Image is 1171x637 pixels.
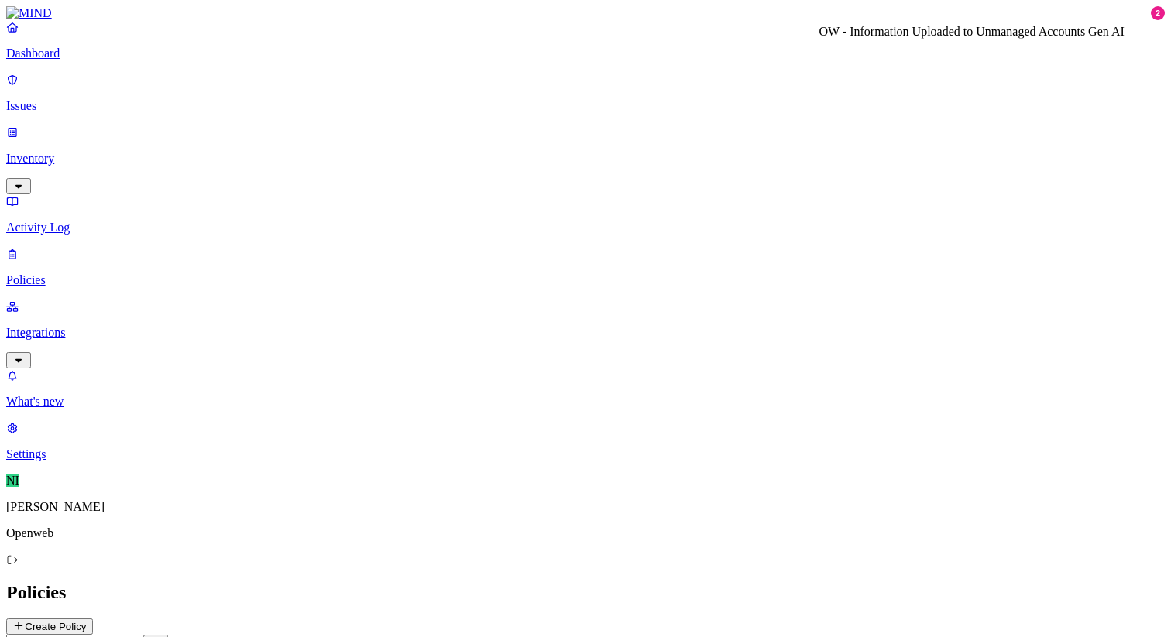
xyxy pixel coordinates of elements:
p: Activity Log [6,221,1165,235]
p: [PERSON_NAME] [6,500,1165,514]
h2: Policies [6,582,1165,603]
p: Dashboard [6,46,1165,60]
div: OW - Information Uploaded to Unmanaged Accounts Gen AI [819,25,1125,39]
img: MIND [6,6,52,20]
span: NI [6,474,19,487]
p: Openweb [6,526,1165,540]
div: 2 [1151,6,1165,20]
button: Create Policy [6,618,93,635]
p: Policies [6,273,1165,287]
p: Issues [6,99,1165,113]
p: What's new [6,395,1165,409]
p: Settings [6,447,1165,461]
p: Integrations [6,326,1165,340]
p: Inventory [6,152,1165,166]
